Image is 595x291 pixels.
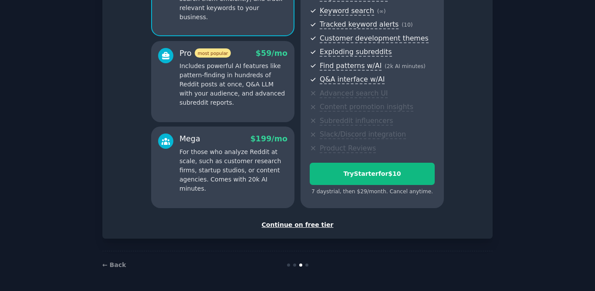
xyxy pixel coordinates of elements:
[310,163,435,185] button: TryStarterfor$10
[310,188,435,196] div: 7 days trial, then $ 29 /month . Cancel anytime.
[320,130,406,139] span: Slack/Discord integration
[320,103,413,112] span: Content promotion insights
[179,48,231,59] div: Pro
[320,34,429,43] span: Customer development themes
[179,62,287,107] p: Includes powerful AI features like pattern-finding in hundreds of Reddit posts at once, Q&A LLM w...
[402,22,412,28] span: ( 10 )
[320,20,399,29] span: Tracked keyword alerts
[385,63,426,69] span: ( 2k AI minutes )
[179,134,200,144] div: Mega
[320,48,392,57] span: Exploding subreddits
[102,261,126,268] a: ← Back
[320,62,382,71] span: Find patterns w/AI
[310,169,434,178] div: Try Starter for $10
[320,7,374,16] span: Keyword search
[112,220,483,229] div: Continue on free tier
[250,134,287,143] span: $ 199 /mo
[320,144,376,153] span: Product Reviews
[377,8,386,14] span: ( ∞ )
[320,75,385,84] span: Q&A interface w/AI
[256,49,287,58] span: $ 59 /mo
[179,147,287,193] p: For those who analyze Reddit at scale, such as customer research firms, startup studios, or conte...
[195,48,231,58] span: most popular
[320,116,393,126] span: Subreddit influencers
[320,89,388,98] span: Advanced search UI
